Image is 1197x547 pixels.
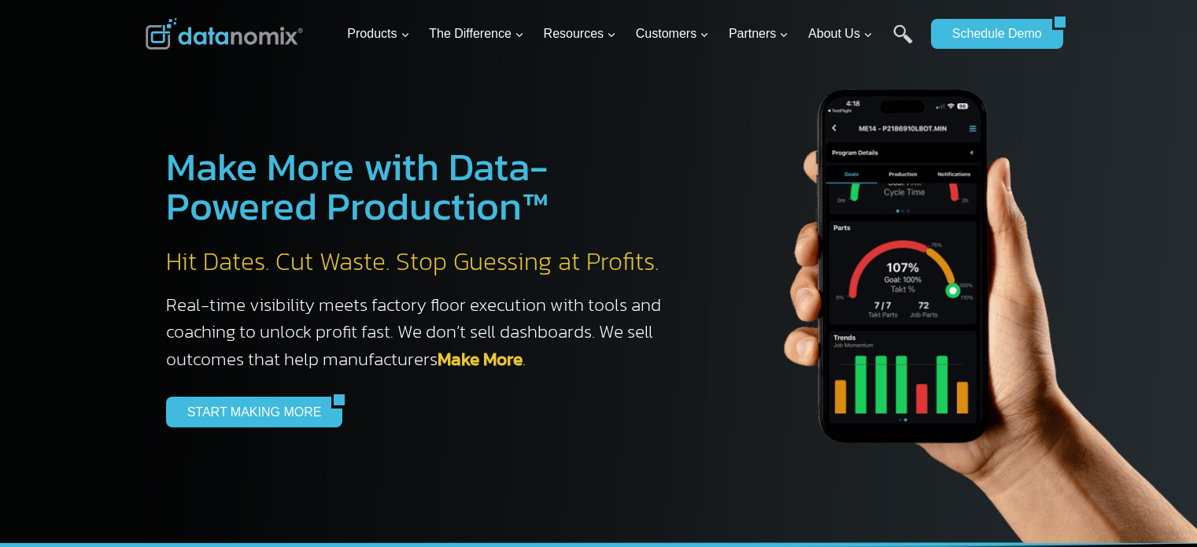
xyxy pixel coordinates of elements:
[438,346,523,372] a: Make More
[166,246,678,279] h2: Hit Dates. Cut Waste. Stop Guessing at Profits.
[166,397,332,427] a: START MAKING MORE
[347,24,409,44] span: Products
[166,291,678,373] h3: Real-time visibility meets factory floor execution with tools and coaching to unlock profit fast....
[429,24,524,44] span: The Difference
[636,24,709,44] span: Customers
[146,18,303,50] img: Datanomix
[893,24,913,60] a: Search
[544,24,616,44] span: Resources
[341,9,923,60] nav: Primary Navigation
[729,24,789,44] span: Partners
[931,19,1052,49] a: Schedule Demo
[166,147,678,226] h1: Make More with Data-Powered Production™
[808,24,873,44] span: About Us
